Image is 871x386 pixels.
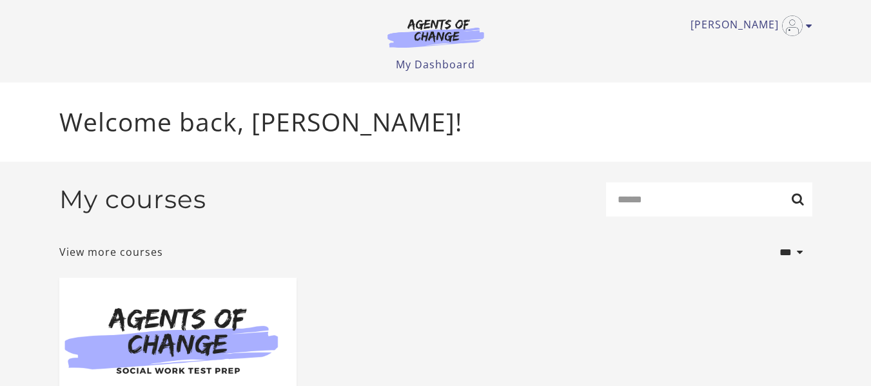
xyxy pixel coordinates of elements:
[59,184,206,215] h2: My courses
[374,18,498,48] img: Agents of Change Logo
[59,244,163,260] a: View more courses
[690,15,806,36] a: Toggle menu
[396,57,475,72] a: My Dashboard
[59,103,812,141] p: Welcome back, [PERSON_NAME]!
